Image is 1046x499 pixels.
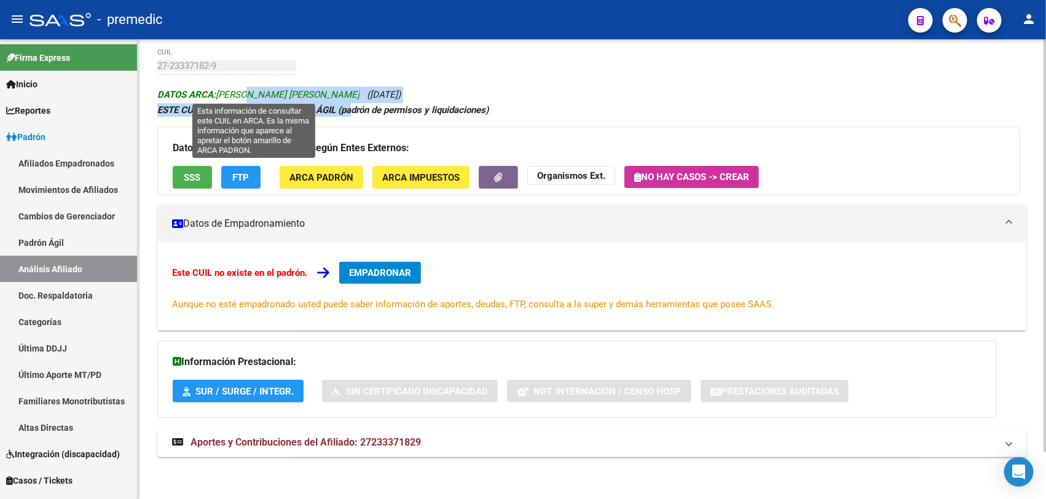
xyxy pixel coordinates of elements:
span: SSS [184,172,201,183]
mat-expansion-panel-header: Datos de Empadronamiento [157,205,1026,242]
span: Not. Internacion / Censo Hosp. [533,386,682,397]
span: Reportes [6,104,50,117]
span: ARCA Padrón [289,172,353,183]
span: Sin Certificado Discapacidad [346,386,488,397]
button: Not. Internacion / Censo Hosp. [507,380,691,403]
strong: DATOS ARCA: [157,89,216,100]
strong: Este CUIL no existe en el padrón. [172,267,307,278]
button: ARCA Padrón [280,166,363,189]
button: ARCA Impuestos [372,166,470,189]
button: SUR / SURGE / INTEGR. [173,380,304,403]
span: Casos / Tickets [6,474,73,487]
span: FTP [233,172,250,183]
mat-panel-title: Datos de Empadronamiento [172,217,997,230]
mat-expansion-panel-header: Aportes y Contribuciones del Afiliado: 27233371829 [157,428,1026,457]
span: Aportes y Contribuciones del Afiliado: 27233371829 [191,436,421,448]
button: SSS [173,166,212,189]
div: Datos de Empadronamiento [157,242,1026,331]
span: Prestaciones Auditadas [721,386,839,397]
span: ([DATE]) [367,89,401,100]
span: ARCA Impuestos [382,172,460,183]
span: - premedic [97,6,163,33]
h3: Información Prestacional: [173,353,981,371]
span: Integración (discapacidad) [6,447,120,461]
button: EMPADRONAR [339,262,421,284]
span: EMPADRONAR [349,267,411,278]
button: FTP [221,166,261,189]
strong: Organismos Ext. [537,170,605,181]
button: No hay casos -> Crear [624,166,759,188]
div: Open Intercom Messenger [1004,457,1034,487]
strong: ESTE CUIL NO EXISTE EN EL PADRÓN ÁGIL (padrón de permisos y liquidaciones) [157,104,489,116]
button: Sin Certificado Discapacidad [322,380,498,403]
span: Padrón [6,130,45,144]
button: Organismos Ext. [527,166,615,185]
span: Inicio [6,77,37,91]
mat-icon: person [1021,12,1036,26]
button: Prestaciones Auditadas [701,380,849,403]
span: [PERSON_NAME] [PERSON_NAME] [157,89,360,100]
span: Firma Express [6,51,70,65]
h3: Datos Personales y Afiliatorios según Entes Externos: [173,139,1005,157]
span: SUR / SURGE / INTEGR. [195,386,294,397]
span: No hay casos -> Crear [634,171,749,183]
span: Aunque no esté empadronado usted puede saber información de aportes, deudas, FTP, consulta a la s... [172,299,774,310]
mat-icon: menu [10,12,25,26]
